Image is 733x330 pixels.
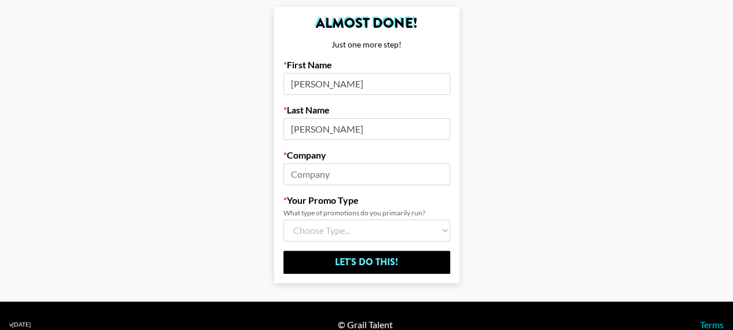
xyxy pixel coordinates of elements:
[700,319,724,330] a: Terms
[283,208,450,217] div: What type of promotions do you primarily run?
[283,251,450,274] input: Let's Do This!
[283,59,450,71] label: First Name
[283,149,450,161] label: Company
[283,104,450,116] label: Last Name
[283,39,450,50] div: Just one more step!
[283,118,450,140] input: Last Name
[283,73,450,95] input: First Name
[283,195,450,206] label: Your Promo Type
[283,16,450,30] h2: Almost Done!
[9,321,31,328] div: v [DATE]
[283,163,450,185] input: Company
